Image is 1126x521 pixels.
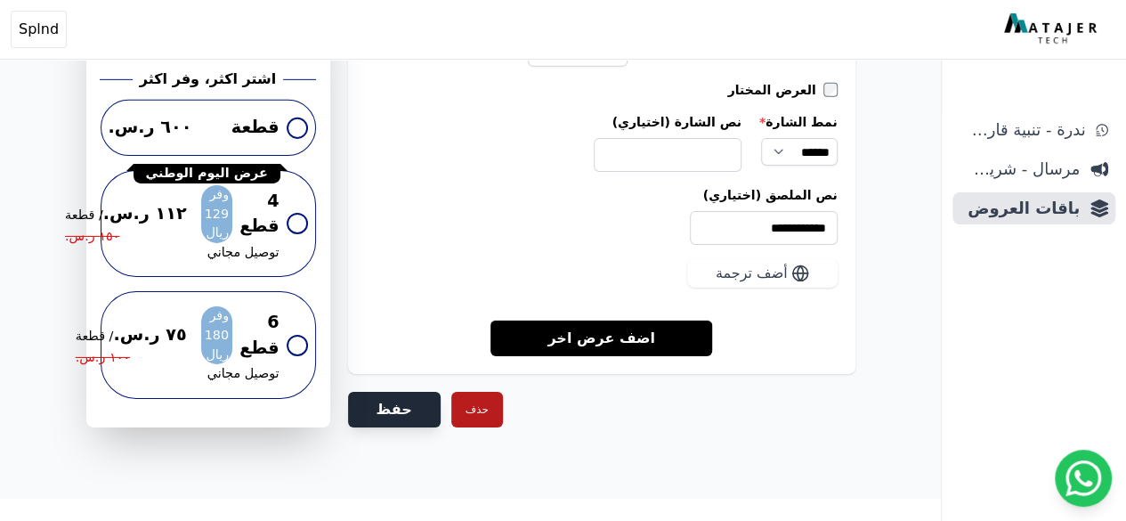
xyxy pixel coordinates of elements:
span: ١١٢ ر.س. [65,201,187,227]
bdi: / قطعة [65,208,103,222]
span: ١٥٠ ر.س. [65,227,119,247]
button: Splnd [11,11,67,48]
span: باقات العروض [960,196,1080,221]
span: قطعة [231,116,279,142]
span: توصيل مجاني [207,365,279,385]
button: أضف ترجمة [687,259,838,288]
span: ٦٠٠ ر.س. [109,116,192,142]
label: نص الشارة (اختياري) [594,113,741,131]
span: توصيل مجاني [207,243,279,263]
label: العرض المختار [728,81,823,99]
h2: اشتر اكثر، وفر اكثر [140,69,276,90]
label: نص الملصق (اختياري) [366,186,838,204]
button: حفظ [348,392,441,427]
button: حذف [451,392,503,427]
span: مرسال - شريط دعاية [960,157,1080,182]
span: ندرة - تنبية قارب علي النفاذ [960,118,1085,142]
span: أضف ترجمة [716,263,788,284]
bdi: / قطعة [76,330,114,344]
div: عرض اليوم الوطني [134,164,280,183]
a: اضف عرض اخر [490,320,712,356]
span: وفر 180 ريال [201,307,232,365]
img: MatajerTech Logo [1004,13,1101,45]
span: ٧٥ ر.س. [76,323,187,349]
span: وفر 129 ريال [201,185,232,243]
span: 6 قطع [239,311,279,362]
span: Splnd [19,19,59,40]
span: 4 قطع [239,189,279,240]
span: ١٠٠ ر.س. [76,349,130,369]
label: نمط الشارة [759,113,838,131]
